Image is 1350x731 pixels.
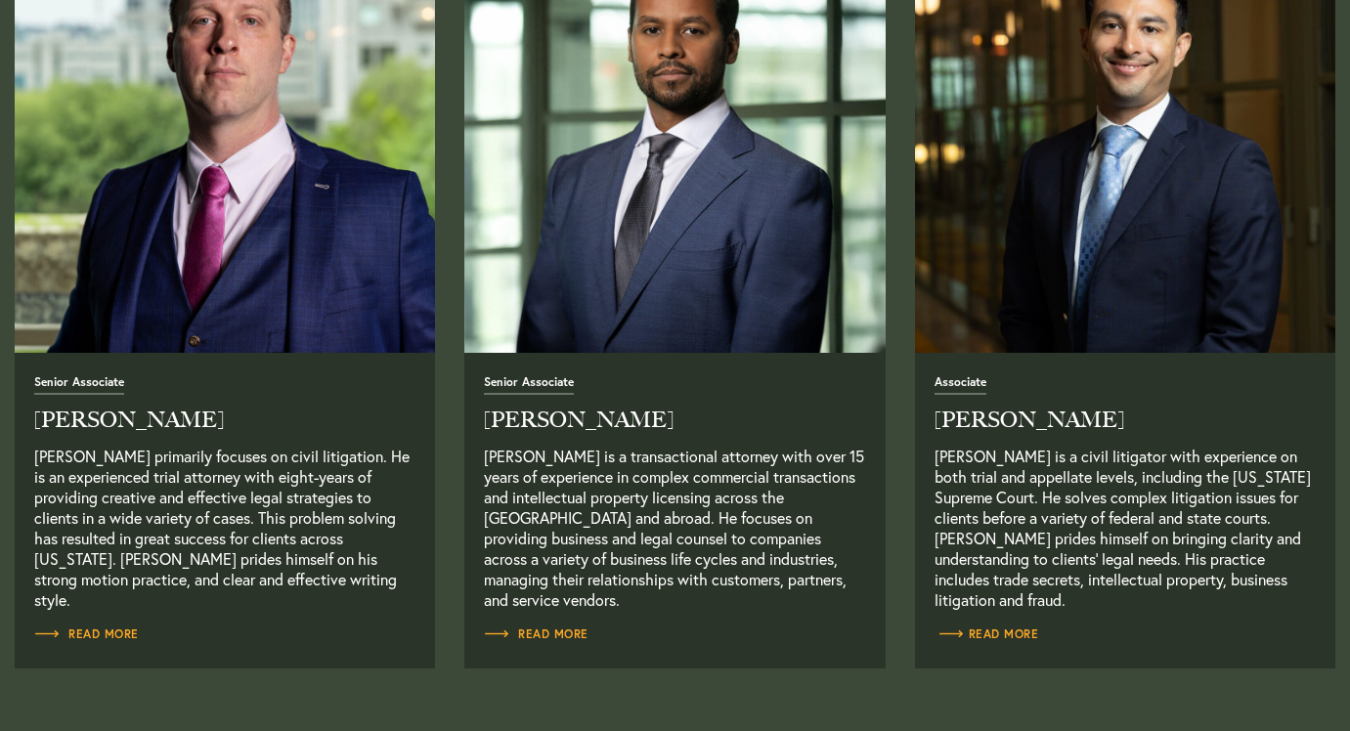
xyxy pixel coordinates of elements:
span: Read More [935,628,1039,640]
a: Read Full Bio [935,373,1316,610]
h2: [PERSON_NAME] [34,409,415,431]
h2: [PERSON_NAME] [484,409,865,431]
a: Read Full Bio [935,624,1039,644]
p: [PERSON_NAME] is a transactional attorney with over 15 years of experience in complex commercial ... [484,446,865,610]
span: Read More [484,628,588,640]
p: [PERSON_NAME] primarily focuses on civil litigation. He is an experienced trial attorney with eig... [34,446,415,610]
span: Senior Associate [34,376,124,395]
a: Read Full Bio [34,624,139,644]
span: Associate [935,376,986,395]
a: Read Full Bio [484,373,865,610]
h2: [PERSON_NAME] [935,409,1316,431]
span: Senior Associate [484,376,574,395]
a: Read Full Bio [34,373,415,610]
p: [PERSON_NAME] is a civil litigator with experience on both trial and appellate levels, including ... [935,446,1316,610]
a: Read Full Bio [484,624,588,644]
span: Read More [34,628,139,640]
